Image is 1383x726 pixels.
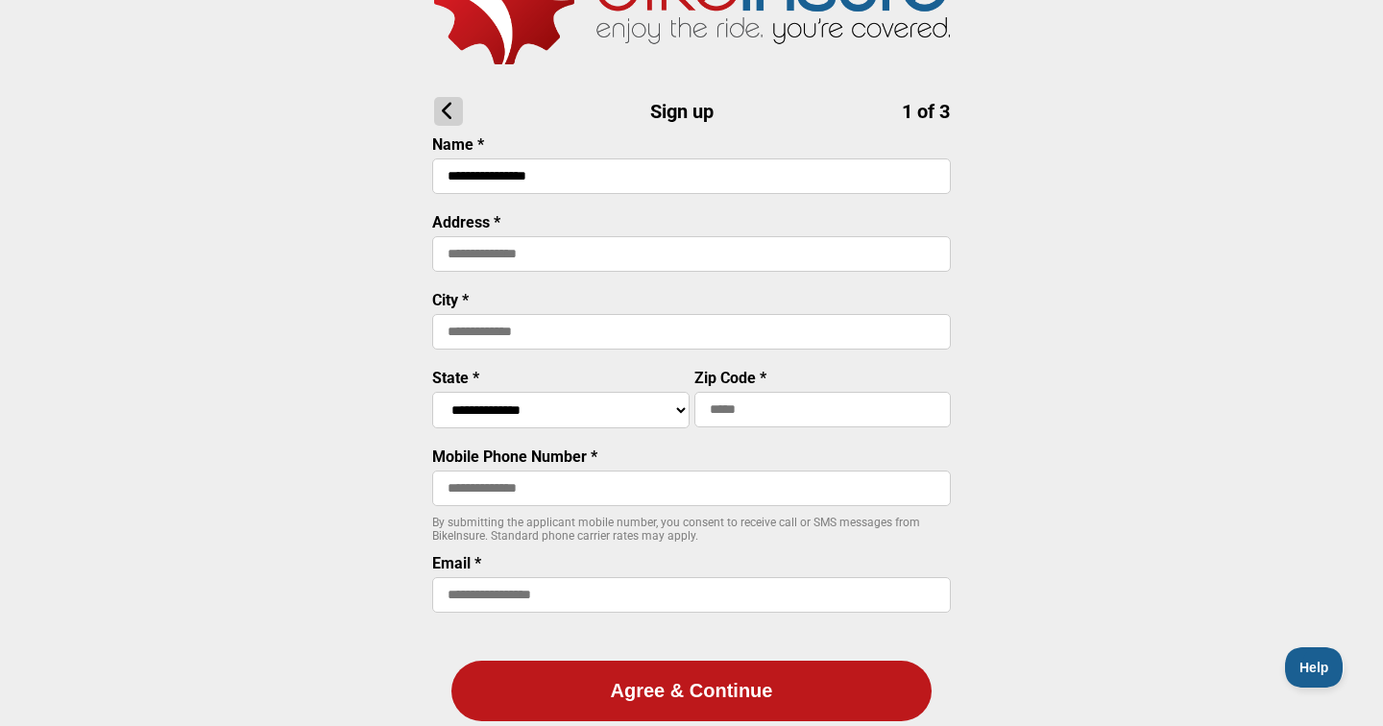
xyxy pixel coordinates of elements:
h1: Sign up [434,97,950,126]
label: Address * [432,213,500,231]
label: Zip Code * [694,369,766,387]
label: Email * [432,554,481,572]
label: Mobile Phone Number * [432,448,597,466]
button: Agree & Continue [451,661,932,721]
label: State * [432,369,479,387]
label: City * [432,291,469,309]
p: By submitting the applicant mobile number, you consent to receive call or SMS messages from BikeI... [432,516,951,543]
label: Name * [432,135,484,154]
iframe: Toggle Customer Support [1285,647,1345,688]
span: 1 of 3 [902,100,950,123]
